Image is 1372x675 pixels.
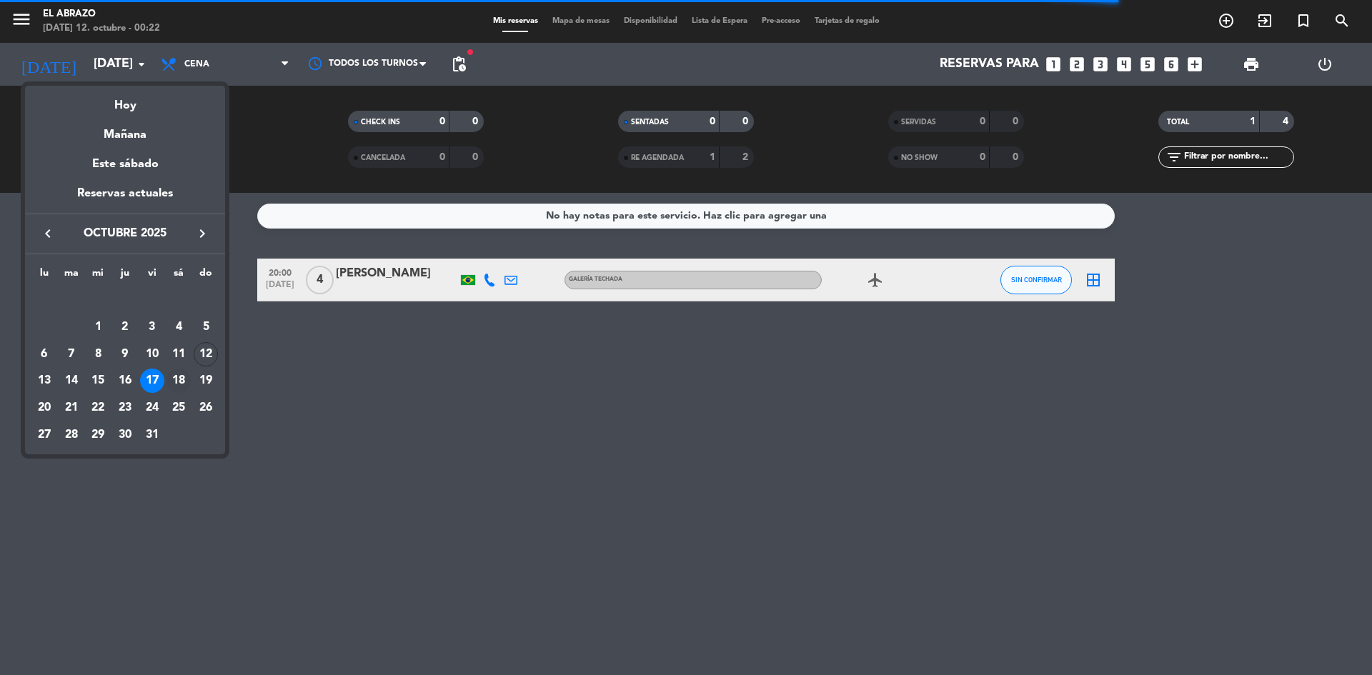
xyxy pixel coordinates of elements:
[31,367,58,394] td: 13 de octubre de 2025
[166,315,191,339] div: 4
[58,265,85,287] th: martes
[84,367,111,394] td: 15 de octubre de 2025
[59,369,84,393] div: 14
[140,396,164,420] div: 24
[84,314,111,341] td: 1 de octubre de 2025
[31,421,58,449] td: 27 de octubre de 2025
[31,265,58,287] th: lunes
[59,342,84,366] div: 7
[139,394,166,421] td: 24 de octubre de 2025
[31,286,219,314] td: OCT.
[139,367,166,394] td: 17 de octubre de 2025
[113,396,137,420] div: 23
[192,265,219,287] th: domingo
[166,314,193,341] td: 4 de octubre de 2025
[140,315,164,339] div: 3
[192,341,219,368] td: 12 de octubre de 2025
[61,224,189,243] span: octubre 2025
[32,423,56,447] div: 27
[166,369,191,393] div: 18
[59,396,84,420] div: 21
[140,342,164,366] div: 10
[139,314,166,341] td: 3 de octubre de 2025
[32,369,56,393] div: 13
[58,421,85,449] td: 28 de octubre de 2025
[192,367,219,394] td: 19 de octubre de 2025
[113,423,137,447] div: 30
[84,341,111,368] td: 8 de octubre de 2025
[192,394,219,421] td: 26 de octubre de 2025
[194,225,211,242] i: keyboard_arrow_right
[86,342,110,366] div: 8
[59,423,84,447] div: 28
[111,421,139,449] td: 30 de octubre de 2025
[111,367,139,394] td: 16 de octubre de 2025
[166,342,191,366] div: 11
[113,315,137,339] div: 2
[25,115,225,144] div: Mañana
[58,367,85,394] td: 14 de octubre de 2025
[140,423,164,447] div: 31
[84,421,111,449] td: 29 de octubre de 2025
[31,394,58,421] td: 20 de octubre de 2025
[86,369,110,393] div: 15
[113,342,137,366] div: 9
[194,315,218,339] div: 5
[113,369,137,393] div: 16
[58,341,85,368] td: 7 de octubre de 2025
[84,265,111,287] th: miércoles
[111,341,139,368] td: 9 de octubre de 2025
[166,341,193,368] td: 11 de octubre de 2025
[166,367,193,394] td: 18 de octubre de 2025
[32,342,56,366] div: 6
[194,396,218,420] div: 26
[39,225,56,242] i: keyboard_arrow_left
[139,421,166,449] td: 31 de octubre de 2025
[140,369,164,393] div: 17
[111,314,139,341] td: 2 de octubre de 2025
[86,423,110,447] div: 29
[166,396,191,420] div: 25
[35,224,61,243] button: keyboard_arrow_left
[25,86,225,115] div: Hoy
[32,396,56,420] div: 20
[58,394,85,421] td: 21 de octubre de 2025
[86,315,110,339] div: 1
[194,342,218,366] div: 12
[166,394,193,421] td: 25 de octubre de 2025
[111,394,139,421] td: 23 de octubre de 2025
[189,224,215,243] button: keyboard_arrow_right
[192,314,219,341] td: 5 de octubre de 2025
[86,396,110,420] div: 22
[25,184,225,214] div: Reservas actuales
[111,265,139,287] th: jueves
[31,341,58,368] td: 6 de octubre de 2025
[166,265,193,287] th: sábado
[84,394,111,421] td: 22 de octubre de 2025
[25,144,225,184] div: Este sábado
[194,369,218,393] div: 19
[139,265,166,287] th: viernes
[139,341,166,368] td: 10 de octubre de 2025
